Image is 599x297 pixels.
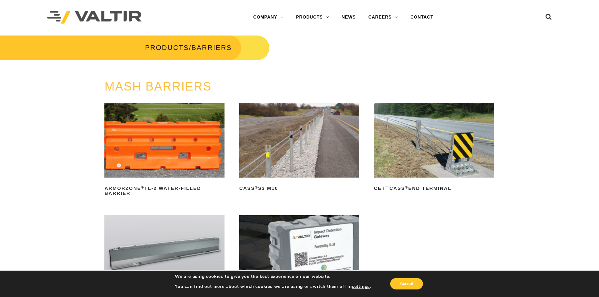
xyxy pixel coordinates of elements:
[104,103,224,198] a: ArmorZone®TL-2 Water-Filled Barrier
[141,185,144,189] sup: ®
[335,11,362,24] a: NEWS
[405,185,408,189] sup: ®
[47,11,141,24] img: Valtir
[352,284,370,289] button: settings
[247,11,290,24] a: COMPANY
[175,284,371,289] p: You can find out more about which cookies we are using or switch them off in .
[239,103,359,193] a: CASS®S3 M10
[362,11,404,24] a: CAREERS
[290,11,335,24] a: PRODUCTS
[390,278,423,289] button: Accept
[385,185,389,189] sup: ™
[404,11,440,24] a: CONTACT
[104,80,212,93] a: MASH BARRIERS
[104,183,224,198] h2: ArmorZone TL-2 Water-Filled Barrier
[374,103,494,193] a: CET™CASS®End Terminal
[239,183,359,193] h2: CASS S3 M10
[255,185,258,189] sup: ®
[374,183,494,193] h2: CET CASS End Terminal
[145,44,189,52] a: PRODUCTS
[175,274,371,279] p: We are using cookies to give you the best experience on our website.
[191,44,232,52] span: BARRIERS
